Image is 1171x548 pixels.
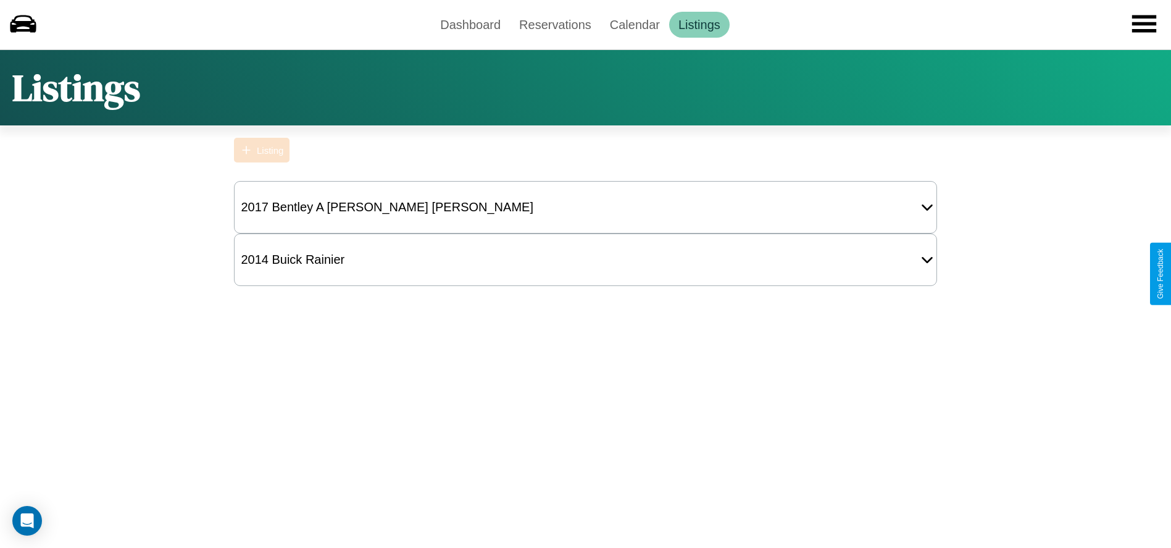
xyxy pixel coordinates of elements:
[235,194,540,221] div: 2017 Bentley A [PERSON_NAME] [PERSON_NAME]
[601,12,669,38] a: Calendar
[431,12,510,38] a: Dashboard
[234,138,290,162] button: Listing
[669,12,730,38] a: Listings
[12,62,140,113] h1: Listings
[12,506,42,536] div: Open Intercom Messenger
[510,12,601,38] a: Reservations
[257,145,283,156] div: Listing
[235,247,351,273] div: 2014 Buick Rainier
[1156,249,1165,299] div: Give Feedback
